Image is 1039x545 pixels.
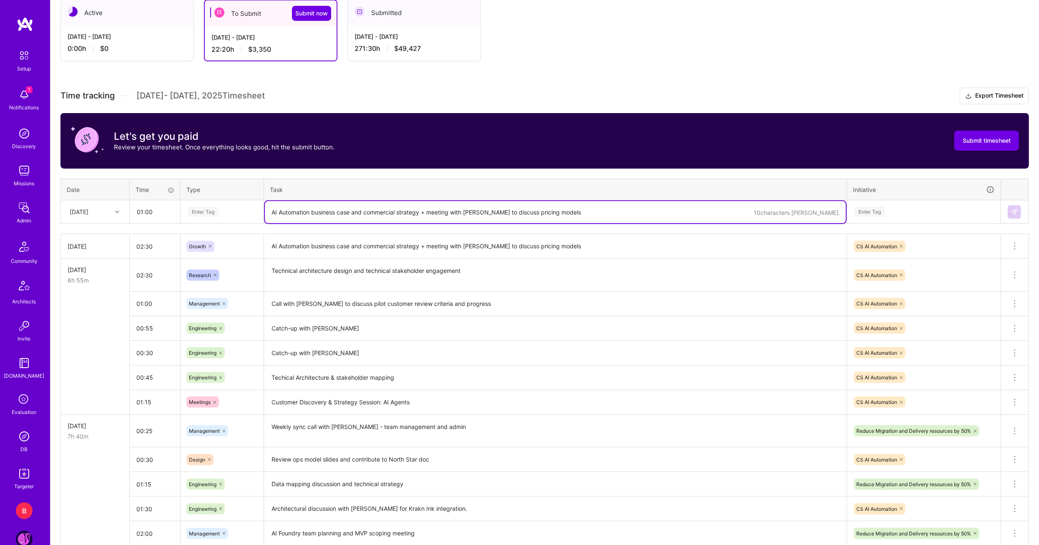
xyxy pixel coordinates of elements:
[189,300,220,307] span: Management
[189,530,220,537] span: Management
[965,92,972,101] i: icon Download
[265,391,846,414] textarea: Customer Discovery & Strategy Session: AI Agents
[189,481,216,487] span: Engineering
[68,276,123,285] div: 6h 55m
[264,179,847,200] th: Task
[136,91,265,101] span: [DATE] - [DATE] , 2025 Timesheet
[963,136,1011,145] span: Submit timesheet
[4,371,45,380] div: [DOMAIN_NAME]
[189,272,211,278] span: Research
[70,207,88,216] div: [DATE]
[13,297,36,306] div: Architects
[16,502,33,519] div: B
[68,44,187,53] div: 0:00 h
[130,420,180,442] input: HH:MM
[954,131,1019,151] button: Submit timesheet
[248,45,271,54] span: $3,350
[265,366,846,389] textarea: Techical Architecture & stakeholder mapping
[130,293,180,315] input: HH:MM
[16,428,33,445] img: Admin Search
[295,9,328,18] span: Submit now
[130,366,180,389] input: HH:MM
[130,317,180,339] input: HH:MM
[130,201,180,223] input: HH:MM
[11,257,38,265] div: Community
[70,123,104,156] img: coin
[355,32,474,41] div: [DATE] - [DATE]
[15,482,34,491] div: Targeter
[856,457,897,463] span: CS AI Automation
[100,44,108,53] span: $0
[15,47,33,64] img: setup
[854,205,885,218] div: Enter Tag
[16,162,33,179] img: teamwork
[211,45,330,54] div: 22:20 h
[68,265,123,274] div: [DATE]
[17,216,32,225] div: Admin
[856,325,897,331] span: CS AI Automation
[14,502,35,519] a: B
[130,391,180,413] input: HH:MM
[355,7,365,17] img: Submitted
[136,185,174,194] div: Time
[16,318,33,334] img: Invite
[856,272,897,278] span: CS AI Automation
[68,421,123,430] div: [DATE]
[14,237,34,257] img: Community
[265,416,846,447] textarea: Weekly sync call with [PERSON_NAME] - team management and admin
[188,205,219,218] div: Enter Tag
[189,350,216,356] span: Engineering
[853,185,995,194] div: Initiative
[189,399,211,405] span: Meetings
[16,392,32,408] i: icon SelectionTeam
[60,91,115,101] span: Time tracking
[189,457,205,463] span: Design
[68,7,78,17] img: Active
[265,317,846,340] textarea: Catch-up with [PERSON_NAME]
[14,179,35,188] div: Missions
[16,86,33,103] img: bell
[114,130,335,143] h3: Let's get you paid
[16,125,33,142] img: discovery
[10,103,39,112] div: Notifications
[181,179,264,200] th: Type
[189,325,216,331] span: Engineering
[14,277,34,297] img: Architects
[16,465,33,482] img: Skill Targeter
[130,342,180,364] input: HH:MM
[856,300,897,307] span: CS AI Automation
[130,235,180,257] input: HH:MM
[265,522,846,545] textarea: AI Foundry team planning and MVP scoping meeting
[68,242,123,251] div: [DATE]
[265,260,846,291] textarea: Technical architecture design and technical stakeholder engagement
[189,428,220,434] span: Management
[115,210,119,214] i: icon Chevron
[856,506,897,512] span: CS AI Automation
[265,448,846,471] textarea: Review ops model slides and contribute to North Star doc
[61,179,130,200] th: Date
[856,399,897,405] span: CS AI Automation
[18,64,31,73] div: Setup
[265,293,846,315] textarea: Call with [PERSON_NAME] to discuss pilot customer review criteria and progress
[856,481,971,487] span: Reduce Migration and Delivery resources by 50%
[355,44,474,53] div: 271:30 h
[754,209,840,217] div: 10 characters [PERSON_NAME].
[394,44,421,53] span: $49,427
[265,342,846,365] textarea: Catch-up with [PERSON_NAME]
[18,334,31,343] div: Invite
[856,350,897,356] span: CS AI Automation
[265,235,846,258] textarea: AI Automation business case and commercial strategy + meeting with [PERSON_NAME] to discuss prici...
[265,473,846,496] textarea: Data mapping discussion and technical strategy
[12,408,37,416] div: Evaluation
[68,432,123,441] div: 7h 40m
[16,199,33,216] img: admin teamwork
[130,264,180,286] input: HH:MM
[17,17,33,32] img: logo
[130,449,180,471] input: HH:MM
[16,355,33,371] img: guide book
[856,243,897,250] span: CS AI Automation
[189,506,216,512] span: Engineering
[130,498,180,520] input: HH:MM
[130,473,180,495] input: HH:MM
[130,522,180,545] input: HH:MM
